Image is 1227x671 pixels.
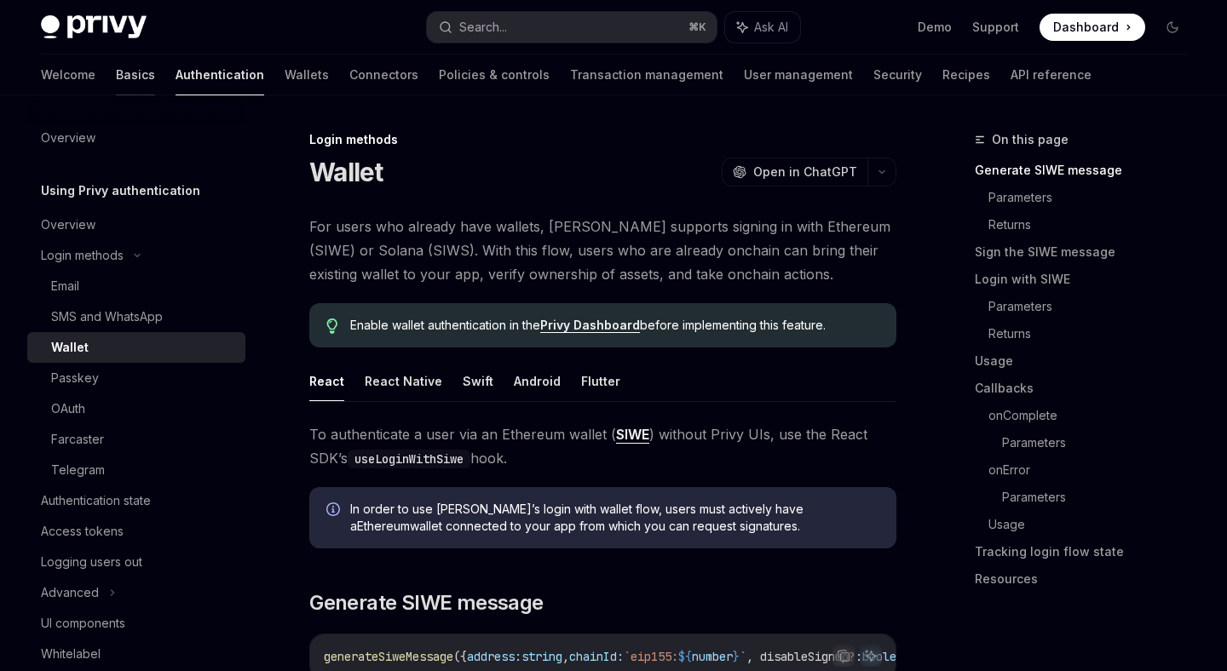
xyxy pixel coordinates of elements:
span: boolean [862,649,910,664]
div: Advanced [41,582,99,603]
span: Dashboard [1053,19,1119,36]
a: Access tokens [27,516,245,547]
span: ${ [678,649,692,664]
a: Usage [988,511,1200,538]
button: Ask AI [725,12,800,43]
div: Email [51,276,79,296]
a: Parameters [988,293,1200,320]
a: Sign the SIWE message [975,238,1200,266]
a: Returns [988,211,1200,238]
span: ⌘ K [688,20,706,34]
span: Generate SIWE message [309,589,543,617]
button: Toggle dark mode [1159,14,1186,41]
a: Login with SIWE [975,266,1200,293]
a: Parameters [1002,429,1200,456]
button: Flutter [581,361,620,401]
a: onError [988,456,1200,484]
a: Callbacks [975,375,1200,402]
button: React [309,361,344,401]
a: Authentication [176,54,264,95]
span: generateSiweMessage [324,649,453,664]
span: , [562,649,569,664]
button: Copy the contents from the code block [832,645,855,667]
span: Enable wallet authentication in the before implementing this feature. [350,317,879,334]
svg: Tip [326,318,338,334]
button: Search...⌘K [427,12,716,43]
span: To authenticate a user via an Ethereum wallet ( ) without Privy UIs, use the React SDK’s hook. [309,422,896,470]
span: chainId: [569,649,624,664]
div: OAuth [51,399,85,419]
div: SMS and WhatsApp [51,307,163,327]
svg: Info [326,502,343,519]
button: Ask AI [860,645,882,667]
a: Dashboard [1040,14,1145,41]
div: Logging users out [41,552,142,572]
span: ` [740,649,746,664]
span: : [855,649,862,664]
a: Telegram [27,455,245,485]
a: Authentication state [27,485,245,516]
code: useLoginWithSiwe [348,450,470,468]
span: For users who already have wallets, [PERSON_NAME] supports signing in with Ethereum (SIWE) or Sol... [309,215,896,286]
a: Basics [116,54,155,95]
span: address: [467,649,521,664]
button: Android [514,361,561,401]
a: Wallet [27,332,245,363]
span: } [733,649,740,664]
div: Overview [41,128,95,148]
span: ({ [453,649,467,664]
a: Overview [27,209,245,240]
a: Security [873,54,922,95]
div: Search... [459,17,507,37]
span: Ask AI [754,19,788,36]
a: Tracking login flow state [975,538,1200,565]
a: UI components [27,608,245,639]
a: onComplete [988,402,1200,429]
button: Open in ChatGPT [722,158,867,186]
a: Passkey [27,363,245,393]
a: Policies & controls [439,54,550,95]
a: Email [27,271,245,301]
a: Wallets [285,54,329,95]
div: Login methods [41,245,124,266]
a: Demo [918,19,952,36]
span: In order to use [PERSON_NAME]’s login with wallet flow, users must actively have a Ethereum walle... [350,501,879,535]
a: Overview [27,123,245,153]
div: Overview [41,215,95,235]
a: SMS and WhatsApp [27,301,245,332]
a: Logging users out [27,547,245,577]
a: Generate SIWE message [975,157,1200,184]
a: Connectors [349,54,418,95]
a: Transaction management [570,54,723,95]
a: Farcaster [27,424,245,455]
img: dark logo [41,15,147,39]
a: Support [972,19,1019,36]
a: Recipes [942,54,990,95]
button: React Native [365,361,442,401]
div: Whitelabel [41,644,101,664]
span: `eip155: [624,649,678,664]
a: Privy Dashboard [540,318,640,333]
div: Wallet [51,337,89,358]
h1: Wallet [309,157,383,187]
a: Parameters [988,184,1200,211]
span: number [692,649,733,664]
span: , disableSignup? [746,649,855,664]
a: OAuth [27,393,245,424]
span: string [521,649,562,664]
a: API reference [1011,54,1092,95]
span: Open in ChatGPT [753,163,857,181]
div: UI components [41,613,125,634]
div: Telegram [51,460,105,480]
div: Login methods [309,131,896,148]
button: Swift [463,361,493,401]
h5: Using Privy authentication [41,181,200,201]
a: Whitelabel [27,639,245,669]
div: Authentication state [41,490,151,511]
a: Returns [988,320,1200,347]
a: Parameters [1002,484,1200,511]
a: Usage [975,347,1200,375]
a: Welcome [41,54,95,95]
div: Access tokens [41,521,124,542]
span: On this page [992,129,1069,150]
